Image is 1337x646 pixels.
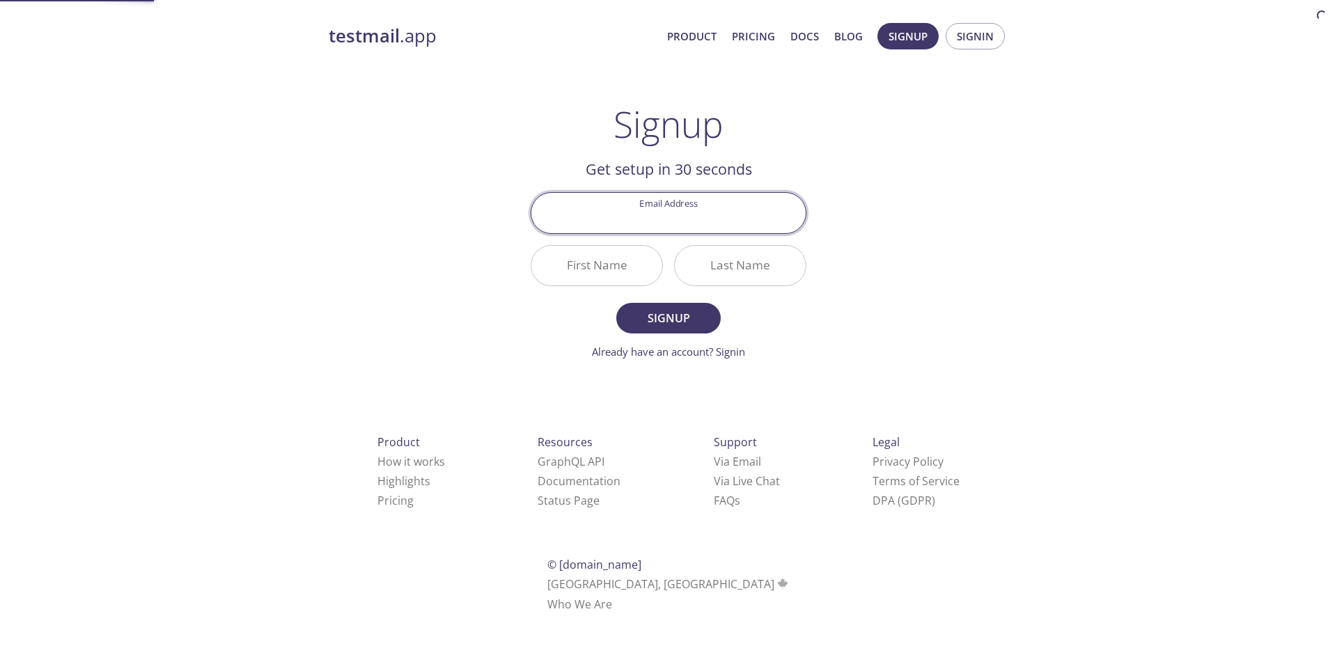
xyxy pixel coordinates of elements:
[834,27,863,45] a: Blog
[873,434,900,450] span: Legal
[531,157,806,181] h2: Get setup in 30 seconds
[538,473,620,489] a: Documentation
[547,576,790,592] span: [GEOGRAPHIC_DATA], [GEOGRAPHIC_DATA]
[592,345,745,359] a: Already have an account? Signin
[889,27,928,45] span: Signup
[632,308,705,328] span: Signup
[377,454,445,469] a: How it works
[873,493,935,508] a: DPA (GDPR)
[946,23,1005,49] button: Signin
[538,454,604,469] a: GraphQL API
[329,24,400,48] strong: testmail
[377,473,430,489] a: Highlights
[547,597,612,612] a: Who We Are
[732,27,775,45] a: Pricing
[714,493,740,508] a: FAQ
[616,303,721,333] button: Signup
[877,23,939,49] button: Signup
[873,454,944,469] a: Privacy Policy
[873,473,960,489] a: Terms of Service
[667,27,717,45] a: Product
[538,493,600,508] a: Status Page
[329,24,656,48] a: testmail.app
[714,454,761,469] a: Via Email
[735,493,740,508] span: s
[790,27,819,45] a: Docs
[957,27,994,45] span: Signin
[714,473,780,489] a: Via Live Chat
[714,434,757,450] span: Support
[538,434,593,450] span: Resources
[613,103,724,145] h1: Signup
[547,557,641,572] span: © [DOMAIN_NAME]
[377,434,420,450] span: Product
[377,493,414,508] a: Pricing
